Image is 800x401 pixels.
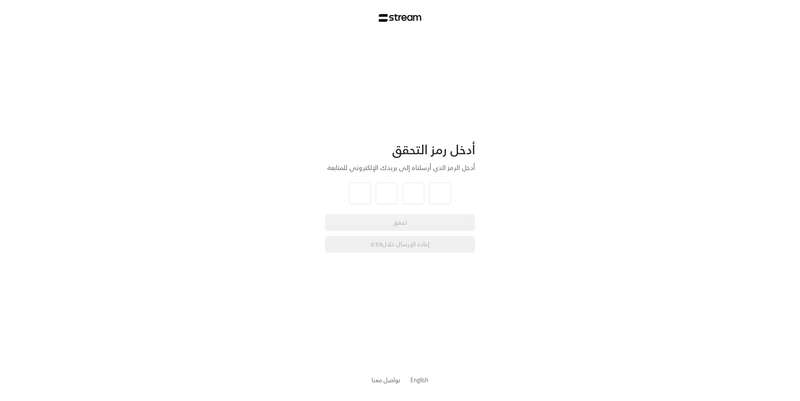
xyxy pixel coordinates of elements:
[410,372,428,388] a: English
[325,163,475,173] div: أدخل الرمز الذي أرسلناه إلى بريدك الإلكتروني للمتابعة
[372,376,400,384] button: تواصل معنا
[372,375,400,385] a: تواصل معنا
[379,14,422,22] img: Stream Logo
[325,142,475,158] div: أدخل رمز التحقق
